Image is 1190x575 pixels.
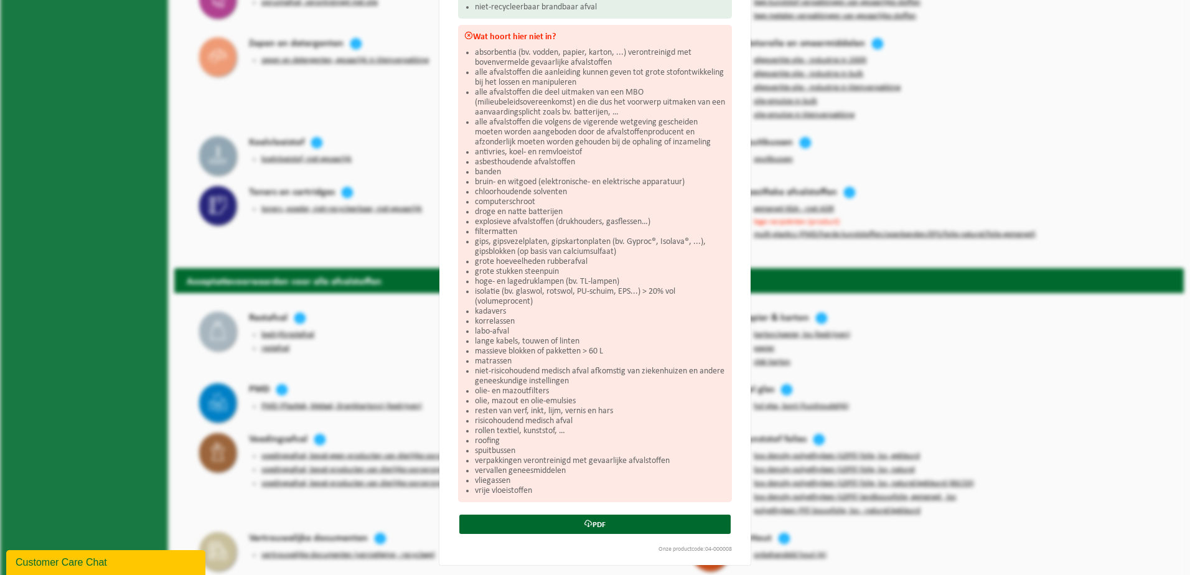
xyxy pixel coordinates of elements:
[475,416,726,426] li: risicohoudend medisch afval
[475,68,726,88] li: alle afvalstoffen die aanleiding kunnen geven tot grote stofontwikkeling bij het lossen en manipu...
[475,167,726,177] li: banden
[475,486,726,496] li: vrije vloeistoffen
[475,367,726,386] li: niet-risicohoudend medisch afval afkomstig van ziekenhuizen en andere geneeskundige instellingen
[475,426,726,436] li: rollen textiel, kunststof, …
[475,277,726,287] li: hoge- en lagedruklampen (bv. TL-lampen)
[475,2,726,12] li: niet-recycleerbaar brandbaar afval
[475,147,726,157] li: antivries, koel- en remvloeistof
[475,307,726,317] li: kadavers
[475,347,726,357] li: massieve blokken of pakketten > 60 L
[475,317,726,327] li: korrelassen
[475,257,726,267] li: grote hoeveelheden rubberafval
[475,446,726,456] li: spuitbussen
[475,237,726,257] li: gips, gipsvezelplaten, gipskartonplaten (bv. Gyproc®, Isolava®, ...), gipsblokken (op basis van c...
[475,386,726,396] li: olie- en mazoutfilters
[475,436,726,446] li: roofing
[475,48,726,68] li: absorbentia (bv. vodden, papier, karton, ...) verontreinigd met bovenvermelde gevaarlijke afvalst...
[475,118,726,147] li: alle afvalstoffen die volgens de vigerende wetgeving gescheiden moeten worden aangeboden door de ...
[452,546,738,553] div: Onze productcode:04-000008
[459,515,731,534] a: PDF
[475,357,726,367] li: matrassen
[475,157,726,167] li: asbesthoudende afvalstoffen
[475,88,726,118] li: alle afvalstoffen die deel uitmaken van een MBO (milieubeleidsovereenkomst) en die dus het voorwe...
[475,217,726,227] li: explosieve afvalstoffen (drukhouders, gasflessen…)
[475,396,726,406] li: olie, mazout en olie-emulsies
[475,177,726,187] li: bruin- en witgoed (elektronische- en elektrische apparatuur)
[475,327,726,337] li: labo-afval
[475,287,726,307] li: isolatie (bv. glaswol, rotswol, PU-schuim, EPS...) > 20% vol (volumeprocent)
[6,548,208,575] iframe: chat widget
[464,31,726,42] h3: Wat hoort hier niet in?
[475,456,726,466] li: verpakkingen verontreinigd met gevaarlijke afvalstoffen
[475,197,726,207] li: computerschroot
[475,476,726,486] li: vliegassen
[475,267,726,277] li: grote stukken steenpuin
[475,466,726,476] li: vervallen geneesmiddelen
[475,337,726,347] li: lange kabels, touwen of linten
[475,187,726,197] li: chloorhoudende solventen
[475,207,726,217] li: droge en natte batterijen
[475,406,726,416] li: resten van verf, inkt, lijm, vernis en hars
[475,227,726,237] li: filtermatten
